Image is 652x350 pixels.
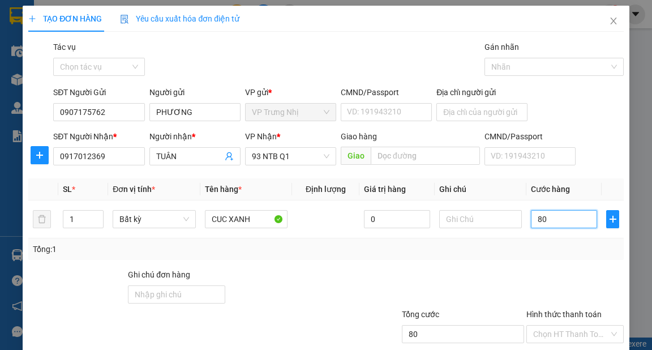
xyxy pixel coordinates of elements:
span: Bất kỳ [119,211,189,228]
span: Giao hàng [341,132,377,141]
span: TẠO ĐƠN HÀNG [28,14,102,23]
div: Người gửi [149,86,241,99]
input: Dọc đường [371,147,480,165]
span: Tổng cước [402,310,439,319]
input: VD: Bàn, Ghế [205,210,288,228]
span: Nhận: [97,11,124,23]
span: VP Nhận [245,132,277,141]
span: Yêu cầu xuất hóa đơn điện tử [120,14,239,23]
div: Tổng: 1 [33,243,252,255]
input: Ghi chú đơn hàng [128,285,225,304]
span: plus [28,15,36,23]
button: plus [31,146,49,164]
span: close [609,16,618,25]
div: 30.000 [8,73,91,87]
div: Địa chỉ người gửi [436,86,527,99]
div: 0908890103 [10,50,89,66]
label: Tác vụ [53,42,76,52]
div: TÚ [97,37,176,50]
th: Ghi chú [435,178,527,200]
span: VP Trưng Nhị [252,104,329,121]
div: TUẤN [10,37,89,50]
span: Cước hàng [531,185,570,194]
img: icon [120,15,129,24]
input: Ghi Chú [439,210,522,228]
label: Hình thức thanh toán [526,310,602,319]
button: Close [598,6,629,37]
button: delete [33,210,51,228]
div: SĐT Người Gửi [53,86,144,99]
div: Người nhận [149,130,241,143]
div: CMND/Passport [341,86,432,99]
label: Gán nhãn [484,42,519,52]
span: user-add [225,152,234,161]
div: VP Trưng Nhị [10,10,89,37]
span: Gửi: [10,11,27,23]
input: 0 [364,210,430,228]
div: CMND/Passport [484,130,576,143]
span: 93 NTB Q1 [252,148,329,165]
span: Giá trị hàng [364,185,406,194]
span: Tên hàng [205,185,242,194]
span: R : [8,74,19,86]
span: plus [607,215,618,224]
span: SL [63,185,72,194]
div: SĐT Người Nhận [53,130,144,143]
button: plus [606,210,619,228]
div: VP gửi [245,86,336,99]
div: 0935498323 [97,50,176,66]
input: Địa chỉ của người gửi [436,103,527,121]
div: 93 NTB Q1 [97,10,176,37]
label: Ghi chú đơn hàng [128,270,190,279]
span: Định lượng [306,185,346,194]
span: Đơn vị tính [113,185,155,194]
span: plus [31,151,48,160]
span: Giao [341,147,371,165]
